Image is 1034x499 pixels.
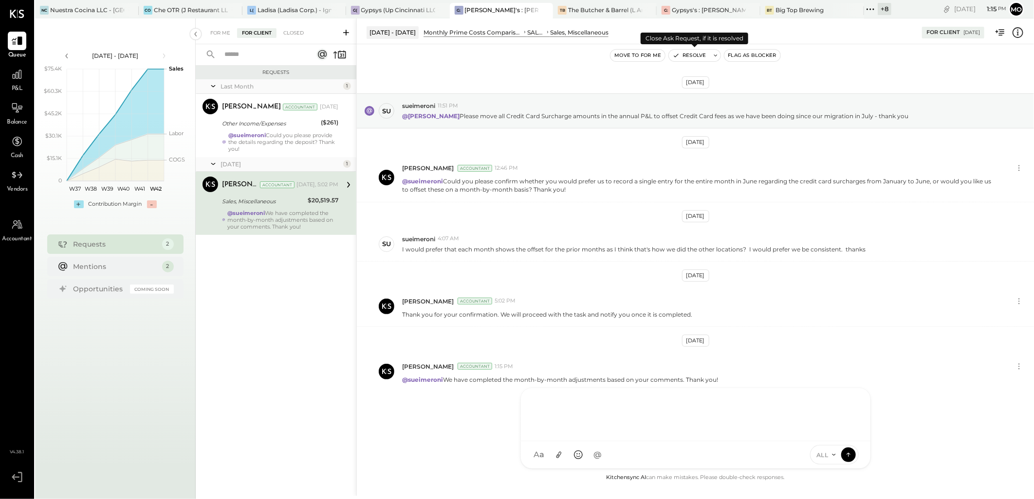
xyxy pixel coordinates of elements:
[402,375,718,384] p: We have completed the month-by-month adjustments based on your comments. Thank you!
[40,6,49,15] div: NC
[296,181,338,189] div: [DATE], 5:02 PM
[343,160,351,168] div: 1
[816,451,829,459] span: ALL
[74,239,157,249] div: Requests
[44,88,62,94] text: $60.3K
[260,181,295,188] div: Accountant
[402,102,435,110] span: sueimeroni
[682,210,709,222] div: [DATE]
[227,210,265,216] strong: @sueimeroni
[558,6,567,15] div: TB
[465,6,539,14] div: [PERSON_NAME]'s : [PERSON_NAME]'s
[402,310,692,319] p: Thank you for your confirmation. We will proceed with the task and notify you once it is completed.
[117,185,129,192] text: W40
[144,6,152,15] div: CO
[682,269,709,282] div: [DATE]
[0,215,34,244] a: Accountant
[222,196,305,206] div: Sales, Miscellaneous
[8,51,26,60] span: Queue
[69,185,80,192] text: W37
[438,235,459,243] span: 4:07 AM
[44,65,62,72] text: $75.4K
[672,6,746,14] div: Gypsys's : [PERSON_NAME] on the levee
[438,102,458,110] span: 11:51 PM
[367,26,419,38] div: [DATE] - [DATE]
[162,261,174,272] div: 2
[0,32,34,60] a: Queue
[540,450,545,460] span: a
[278,28,309,38] div: Closed
[942,4,952,14] div: copy link
[89,200,142,208] div: Contribution Margin
[228,132,266,139] strong: @sueimeroni
[531,446,548,463] button: Aa
[283,104,317,110] div: Accountant
[458,363,492,370] div: Accountant
[455,6,463,15] div: G:
[74,284,125,294] div: Opportunities
[669,50,710,61] button: Resolve
[201,69,351,76] div: Requests
[150,185,162,192] text: W42
[527,28,545,36] div: SALES
[205,28,235,38] div: For Me
[11,152,23,160] span: Cash
[101,185,113,192] text: W39
[74,262,157,271] div: Mentions
[169,65,184,72] text: Sales
[12,85,23,93] span: P&L
[954,4,1006,14] div: [DATE]
[7,185,28,194] span: Vendors
[724,50,780,61] button: Flag as Blocker
[495,363,513,371] span: 1:15 PM
[568,6,642,14] div: The Butcher & Barrel (L Argento LLC) - [GEOGRAPHIC_DATA]
[47,155,62,161] text: $15.1K
[682,76,709,89] div: [DATE]
[402,376,443,383] strong: @sueimeroni
[258,6,332,14] div: Ladisa (Ladisa Corp.) - Ignite
[85,185,97,192] text: W38
[74,200,84,208] div: +
[154,6,228,14] div: Che OTR (J Restaurant LLC) - Ignite
[45,132,62,139] text: $30.1K
[2,235,32,244] span: Accountant
[0,132,34,160] a: Cash
[320,103,338,111] div: [DATE]
[382,239,391,249] div: su
[458,298,492,304] div: Accountant
[402,112,908,120] p: Please move all Credit Card Surcharge amounts in the annual P&L to offset Credit Card fees as we ...
[162,238,174,250] div: 2
[147,200,157,208] div: -
[495,297,516,305] span: 5:02 PM
[402,178,443,185] strong: @sueimeroni
[1009,1,1024,17] button: Mo
[351,6,360,15] div: G(
[134,185,145,192] text: W41
[662,6,670,15] div: G:
[495,164,518,172] span: 12:46 PM
[593,450,602,460] span: @
[130,285,174,294] div: Coming Soon
[926,29,960,36] div: For Client
[963,29,980,36] div: [DATE]
[589,446,607,463] button: @
[222,180,258,190] div: [PERSON_NAME]
[74,52,157,60] div: [DATE] - [DATE]
[550,28,609,36] div: Sales, Miscellaneous
[610,50,665,61] button: Move to for me
[222,119,318,128] div: Other Income/Expenses
[0,166,34,194] a: Vendors
[169,130,184,137] text: Labor
[221,82,341,90] div: Last Month
[458,165,492,172] div: Accountant
[221,160,341,168] div: [DATE]
[682,335,709,347] div: [DATE]
[0,99,34,127] a: Balance
[169,156,185,163] text: COGS
[775,6,824,14] div: Big Top Brewing
[237,28,277,38] div: For Client
[382,107,391,116] div: su
[44,110,62,117] text: $45.2K
[878,3,891,15] div: + 8
[402,177,995,194] p: Could you please confirm whether you would prefer us to record a single entry for the entire mont...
